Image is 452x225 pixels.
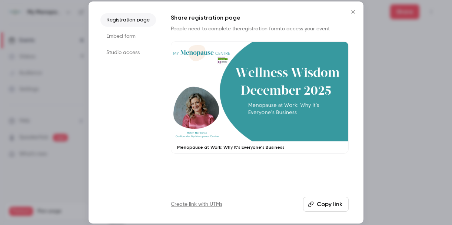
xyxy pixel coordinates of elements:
[171,13,349,22] h1: Share registration page
[100,46,156,59] li: Studio access
[346,4,360,19] button: Close
[171,201,222,208] a: Create link with UTMs
[303,197,349,212] button: Copy link
[171,41,349,154] a: Menopause at Work: Why It's Everyone's Business
[100,30,156,43] li: Embed form
[240,26,280,31] a: registration form
[177,144,342,150] p: Menopause at Work: Why It's Everyone's Business
[171,25,349,33] p: People need to complete the to access your event
[100,13,156,27] li: Registration page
